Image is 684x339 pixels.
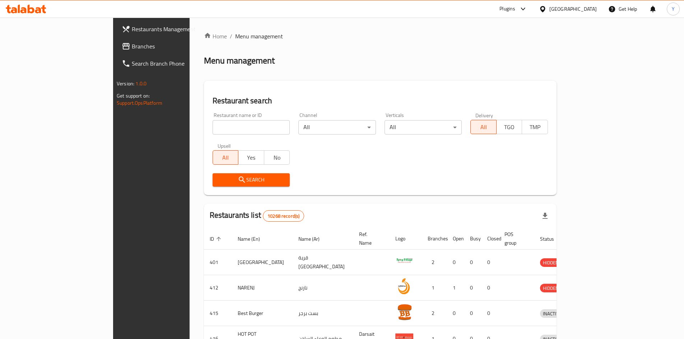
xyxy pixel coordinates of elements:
button: All [470,120,497,134]
th: Open [447,228,464,250]
h2: Restaurants list [210,210,304,222]
td: 0 [464,275,481,301]
h2: Restaurant search [213,95,548,106]
div: Total records count [263,210,304,222]
span: Branches [132,42,222,51]
td: 0 [481,275,499,301]
span: Status [540,235,563,243]
span: Search Branch Phone [132,59,222,68]
td: نارنج [293,275,353,301]
th: Logo [390,228,422,250]
td: [GEOGRAPHIC_DATA] [232,250,293,275]
nav: breadcrumb [204,32,557,41]
button: Search [213,173,290,187]
td: 0 [464,301,481,326]
span: Version: [117,79,134,88]
label: Upsell [218,143,231,148]
td: 2 [422,250,447,275]
span: 1.0.0 [135,79,146,88]
img: Best Burger [395,303,413,321]
h2: Menu management [204,55,275,66]
div: [GEOGRAPHIC_DATA] [549,5,597,13]
span: ID [210,235,223,243]
span: INACTIVE [540,310,564,318]
th: Busy [464,228,481,250]
span: 10268 record(s) [263,213,304,220]
td: 0 [447,301,464,326]
span: Search [218,175,284,184]
span: TMP [525,122,545,132]
a: Branches [116,38,227,55]
label: Delivery [475,113,493,118]
th: Branches [422,228,447,250]
div: Export file [536,207,554,225]
span: All [474,122,494,132]
td: NARENJ [232,275,293,301]
button: TMP [522,120,548,134]
span: Y [672,5,675,13]
img: NARENJ [395,277,413,295]
td: بست برجر [293,301,353,326]
a: Search Branch Phone [116,55,227,72]
button: All [213,150,239,165]
input: Search for restaurant name or ID.. [213,120,290,135]
a: Restaurants Management [116,20,227,38]
span: Name (En) [238,235,269,243]
span: Menu management [235,32,283,41]
button: TGO [496,120,522,134]
button: No [264,150,290,165]
img: Spicy Village [395,252,413,270]
span: Name (Ar) [298,235,329,243]
span: Ref. Name [359,230,381,247]
span: HIDDEN [540,284,562,292]
td: 1 [422,275,447,301]
span: Restaurants Management [132,25,222,33]
span: Yes [241,152,261,163]
li: / [230,32,232,41]
td: قرية [GEOGRAPHIC_DATA] [293,250,353,275]
div: All [298,120,376,135]
span: No [267,152,287,163]
a: Support.OpsPlatform [117,98,162,108]
span: Get support on: [117,91,150,100]
button: Yes [238,150,264,165]
div: Plugins [499,5,515,13]
div: All [385,120,462,135]
td: Best Burger [232,301,293,326]
td: 0 [464,250,481,275]
span: All [216,152,236,163]
td: 0 [481,250,499,275]
span: POS group [504,230,526,247]
td: 1 [447,275,464,301]
td: 0 [481,301,499,326]
th: Closed [481,228,499,250]
td: 2 [422,301,447,326]
td: 0 [447,250,464,275]
span: TGO [499,122,520,132]
span: HIDDEN [540,259,562,267]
